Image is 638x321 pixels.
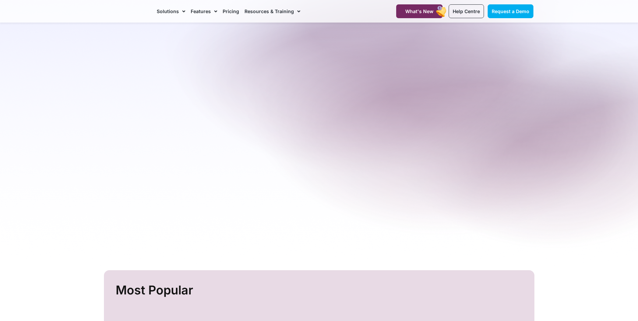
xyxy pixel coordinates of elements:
a: Request a Demo [488,4,533,18]
h2: Most Popular [116,280,524,300]
img: CareMaster Logo [105,6,150,16]
span: Help Centre [453,8,480,14]
span: What's New [405,8,434,14]
a: What's New [396,4,443,18]
span: Request a Demo [492,8,529,14]
a: Help Centre [449,4,484,18]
